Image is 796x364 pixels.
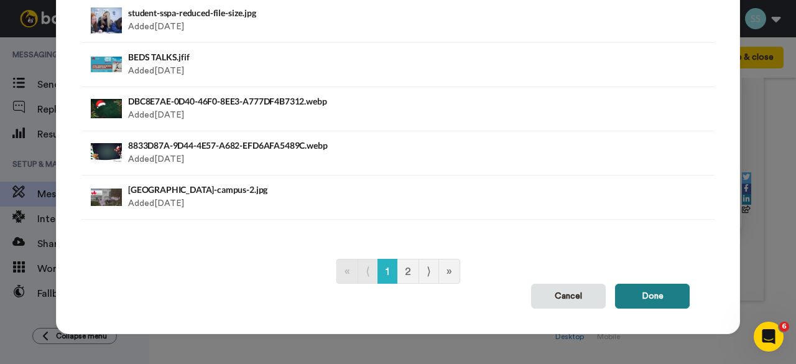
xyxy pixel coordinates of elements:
h4: 8833D87A-9D44-4E57-A682-EFD6AFA5489C.webp [128,141,546,150]
a: Go to previous page [358,259,378,284]
div: Added [DATE] [128,5,546,36]
a: Go to page number 1 [377,259,397,284]
div: Added [DATE] [128,138,546,169]
a: Go to page number 2 [397,259,419,284]
iframe: Intercom live chat [754,322,784,352]
h4: student-sspa-reduced-file-size.jpg [128,8,546,17]
div: Added [DATE] [128,182,546,213]
div: Added [DATE] [128,93,546,124]
div: Added [DATE] [128,49,546,80]
a: Go to last page [438,259,460,284]
button: Cancel [531,284,606,309]
span: 6 [779,322,789,332]
button: Done [615,284,690,309]
a: Go to first page [336,259,358,284]
a: Go to next page [419,259,439,284]
h4: DBC8E7AE-0D40-46F0-8EE3-A777DF4B7312.webp [128,96,546,106]
h4: BEDS TALKS.jfif [128,52,546,62]
h4: [GEOGRAPHIC_DATA]-campus-2.jpg [128,185,546,194]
